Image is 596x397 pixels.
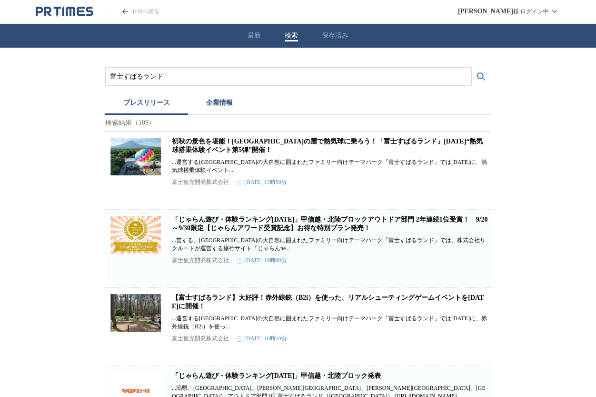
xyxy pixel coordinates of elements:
a: PR TIMESのトップページはこちら [108,8,159,16]
img: 【富士すばるランド】大好評！赤外線銃（B2i）を使った、リアルシューティングゲームイベントを9/13(土)に開催！ [107,294,164,332]
button: 企業情報 [188,94,251,115]
p: 富士観光開発株式会社 [172,335,229,343]
time: [DATE] 13時50分 [237,178,287,186]
a: PR TIMESのトップページはこちら [36,6,93,17]
p: ...運営する[GEOGRAPHIC_DATA]の大自然に囲まれたファミリー向けテーマパーク「富士すばるランド」では[DATE]に、赤外線銃（B2i）を使っ... [172,315,489,331]
button: 最新 [248,31,261,40]
time: [DATE] 19時00分 [237,256,287,265]
button: 検索 [285,31,298,40]
p: 富士観光開発株式会社 [172,178,229,186]
a: 初秋の景色を堪能！[GEOGRAPHIC_DATA]の麓で熱気球に乗ろう！「富士すばるランド」[DATE]“熱気球搭乗体験イベント第5弾”開催！ [172,138,483,153]
img: 「じゃらん遊び・体験ランキング2024」甲信越・北陸ブロックアウトドア部門 2年連続1位受賞！ 9/20～9/30限定【じゃらんアワード受賞記念】お得な特別プラン発売！ [107,215,164,254]
a: 「じゃらん遊び・体験ランキング[DATE]」甲信越・北陸ブロックアウトドア部門 2年連続1位受賞！ 9/20～9/30限定【じゃらんアワード受賞記念】お得な特別プラン発売！ [172,216,488,232]
p: 富士観光開発株式会社 [172,256,229,265]
img: 初秋の景色を堪能！富士山の麓で熱気球に乗ろう！「富士すばるランド」10月19日(日)“熱気球搭乗体験イベント第5弾”開催！ [107,137,164,175]
span: [PERSON_NAME] [458,8,513,15]
p: 検索結果（109） [105,115,491,132]
a: 「じゃらん遊び・体験ランキング[DATE]」甲信越・北陸ブロック発表 [172,372,381,379]
button: 保存済み [322,31,348,40]
p: ...営する、[GEOGRAPHIC_DATA]の大自然に囲まれたファミリー向けテーマパーク「富士すばるランド」では、株式会社リクルートが運営する旅行サイト『じゃらんne... [172,236,489,253]
input: プレスリリースおよび企業を検索する [110,71,467,82]
time: [DATE] 10時10分 [237,335,287,343]
button: プレスリリース [105,94,188,115]
a: 【富士すばるランド】大好評！赤外線銃（B2i）を使った、リアルシューティングゲームイベントを[DATE]に開催！ [172,294,484,310]
button: 検索する [472,67,491,86]
p: ...運営する[GEOGRAPHIC_DATA]の大自然に囲まれたファミリー向けテーマパーク「富士すばるランド」では[DATE]に、熱気球搭乗体験イベント... [172,158,489,174]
